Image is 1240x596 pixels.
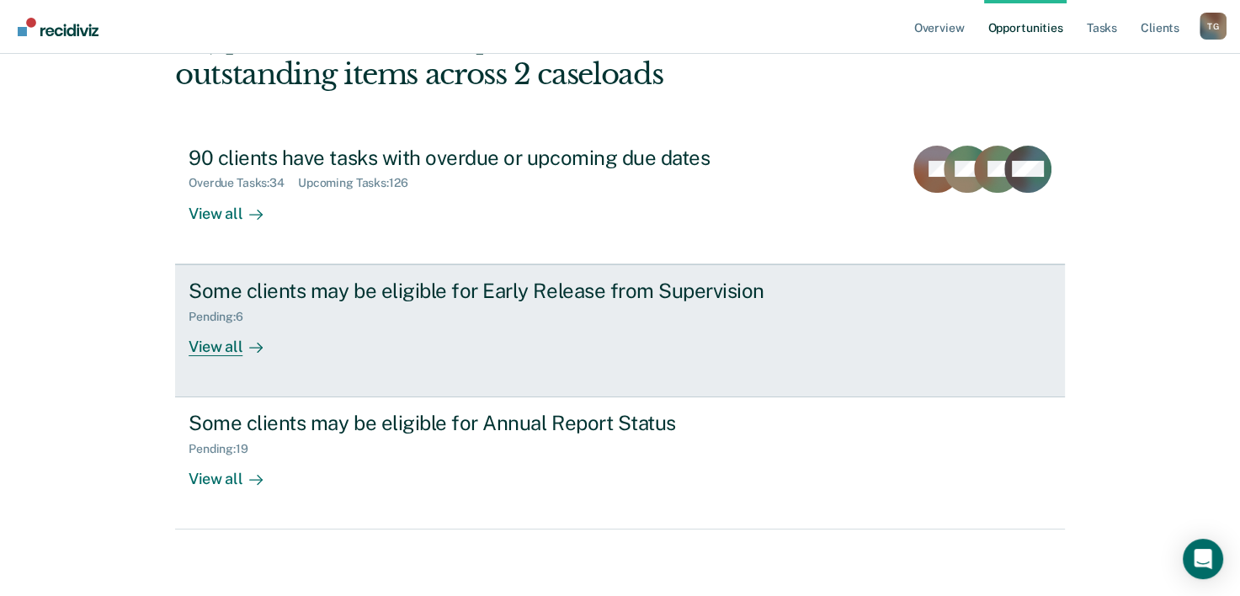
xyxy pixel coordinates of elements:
div: Hi, [PERSON_NAME]. We’ve found some outstanding items across 2 caseloads [175,23,886,92]
div: Some clients may be eligible for Early Release from Supervision [189,279,780,303]
div: View all [189,456,283,489]
button: Profile dropdown button [1200,13,1227,40]
div: T G [1200,13,1227,40]
a: Some clients may be eligible for Early Release from SupervisionPending:6View all [175,264,1065,397]
div: 90 clients have tasks with overdue or upcoming due dates [189,146,780,170]
a: 90 clients have tasks with overdue or upcoming due datesOverdue Tasks:34Upcoming Tasks:126View all [175,132,1065,264]
div: Pending : 19 [189,442,262,456]
a: Some clients may be eligible for Annual Report StatusPending:19View all [175,397,1065,529]
div: Pending : 6 [189,310,257,324]
div: View all [189,190,283,223]
div: Some clients may be eligible for Annual Report Status [189,411,780,435]
div: Overdue Tasks : 34 [189,176,298,190]
img: Recidiviz [18,18,98,36]
div: Upcoming Tasks : 126 [298,176,422,190]
div: Open Intercom Messenger [1183,539,1223,579]
div: View all [189,323,283,356]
